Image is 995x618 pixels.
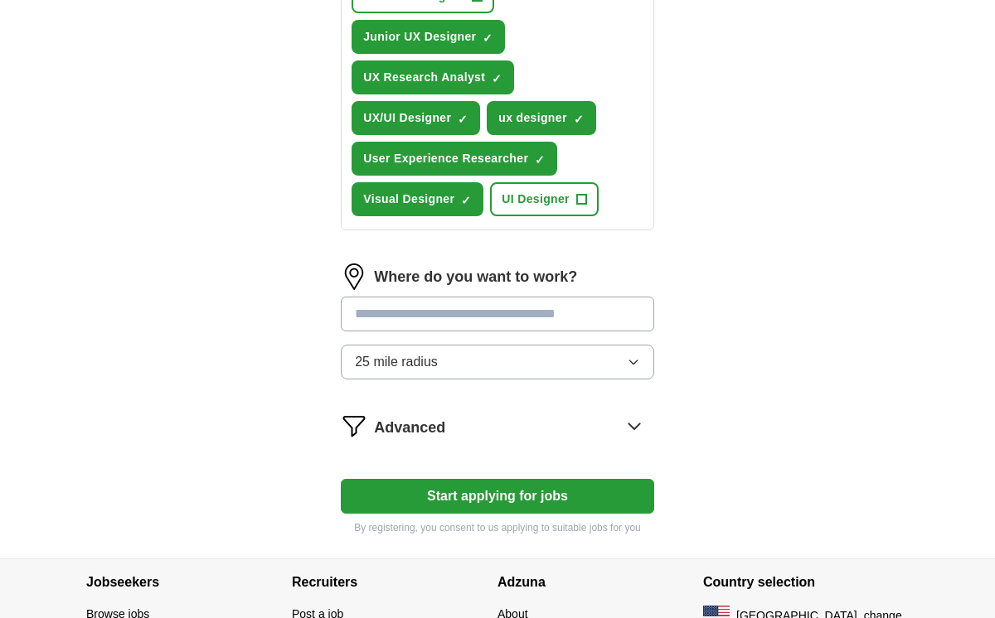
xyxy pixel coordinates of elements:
span: ✓ [458,113,468,126]
span: ✓ [574,113,584,126]
span: Junior UX Designer [363,28,476,46]
span: UI Designer [502,191,570,208]
span: Advanced [374,417,445,439]
button: UI Designer [490,182,599,216]
button: Start applying for jobs [341,479,654,514]
p: By registering, you consent to us applying to suitable jobs for you [341,520,654,535]
img: filter [341,413,367,439]
button: User Experience Researcher✓ [352,142,557,176]
span: 25 mile radius [355,352,438,372]
button: UX/UI Designer✓ [352,101,480,135]
button: ux designer✓ [487,101,595,135]
label: Where do you want to work? [374,266,577,288]
span: ✓ [535,153,545,167]
button: UX Research Analyst✓ [352,60,514,94]
span: User Experience Researcher [363,150,528,167]
span: ✓ [461,194,471,207]
span: ✓ [483,31,493,45]
span: ux designer [498,109,566,127]
button: Visual Designer✓ [352,182,483,216]
span: UX Research Analyst [363,69,485,86]
button: Junior UX Designer✓ [352,20,505,54]
h4: Country selection [703,559,909,606]
span: ✓ [492,72,502,85]
span: UX/UI Designer [363,109,451,127]
img: location.png [341,263,367,290]
button: 25 mile radius [341,345,654,379]
span: Visual Designer [363,191,454,208]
